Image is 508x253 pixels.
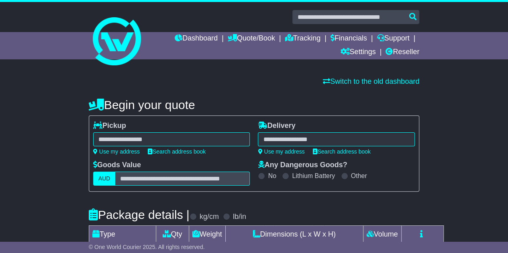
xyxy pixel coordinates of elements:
[93,161,141,170] label: Goods Value
[386,46,419,59] a: Reseller
[189,226,225,243] td: Weight
[292,172,335,180] label: Lithium Battery
[89,208,190,221] h4: Package details |
[89,226,156,243] td: Type
[233,213,246,221] label: lb/in
[258,161,347,170] label: Any Dangerous Goods?
[93,148,140,155] a: Use my address
[340,46,375,59] a: Settings
[323,77,419,85] a: Switch to the old dashboard
[363,226,401,243] td: Volume
[285,32,320,46] a: Tracking
[258,121,295,130] label: Delivery
[156,226,189,243] td: Qty
[200,213,219,221] label: kg/cm
[89,98,419,111] h4: Begin your quote
[89,244,205,250] span: © One World Courier 2025. All rights reserved.
[93,121,126,130] label: Pickup
[93,172,116,186] label: AUD
[313,148,371,155] a: Search address book
[175,32,218,46] a: Dashboard
[268,172,276,180] label: No
[228,32,275,46] a: Quote/Book
[331,32,367,46] a: Financials
[148,148,206,155] a: Search address book
[351,172,367,180] label: Other
[225,226,363,243] td: Dimensions (L x W x H)
[377,32,409,46] a: Support
[258,148,304,155] a: Use my address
